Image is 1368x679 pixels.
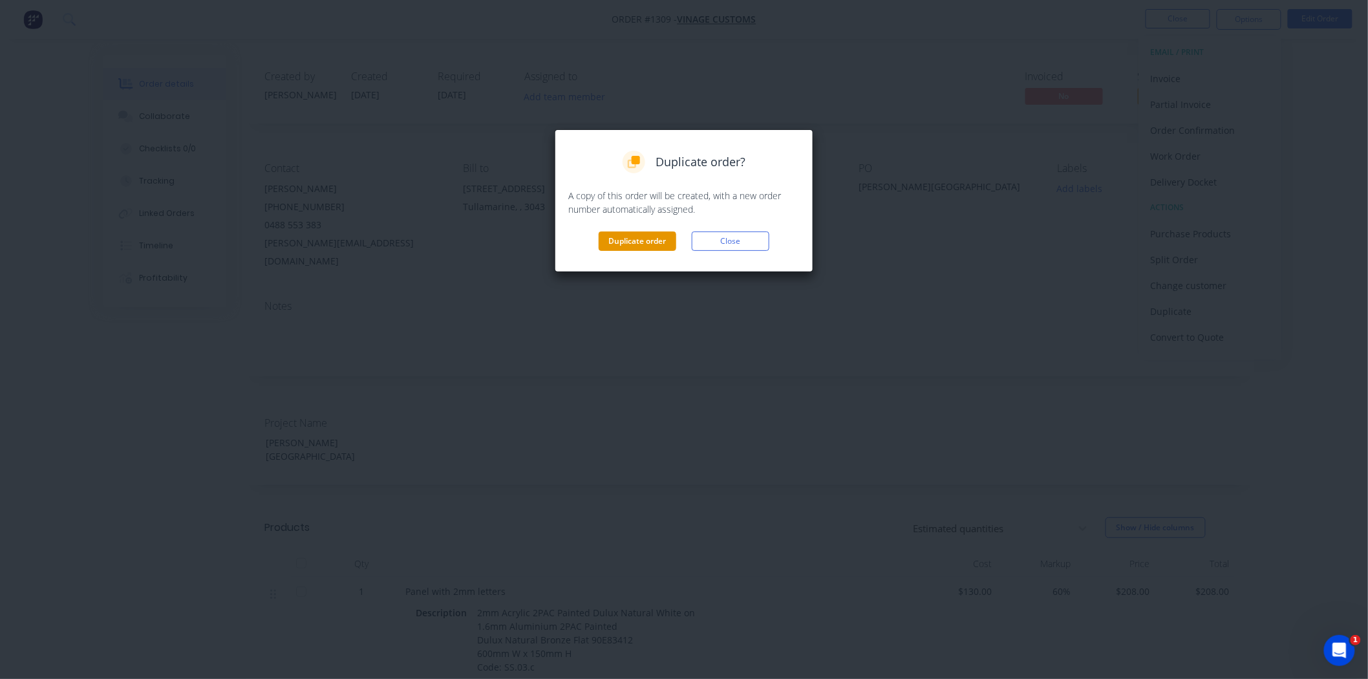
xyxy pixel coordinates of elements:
[656,153,745,171] span: Duplicate order?
[568,189,800,216] p: A copy of this order will be created, with a new order number automatically assigned.
[692,232,769,251] button: Close
[1324,635,1355,666] iframe: Intercom live chat
[1351,635,1361,645] span: 1
[599,232,676,251] button: Duplicate order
